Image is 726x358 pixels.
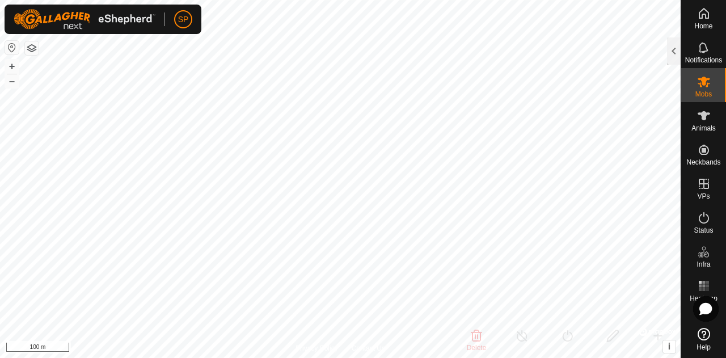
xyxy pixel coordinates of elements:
span: Notifications [685,57,722,64]
span: Mobs [695,91,712,98]
span: Status [694,227,713,234]
button: + [5,60,19,73]
button: i [663,340,676,353]
span: Heatmap [690,295,717,302]
a: Help [681,323,726,355]
button: Reset Map [5,41,19,54]
span: Animals [691,125,716,132]
span: Neckbands [686,159,720,166]
span: SP [178,14,189,26]
span: VPs [697,193,710,200]
img: Gallagher Logo [14,9,155,30]
button: – [5,74,19,88]
a: Contact Us [352,343,385,353]
span: Help [697,344,711,351]
span: i [668,342,670,351]
a: Privacy Policy [296,343,338,353]
span: Home [694,23,712,30]
button: Map Layers [25,41,39,55]
span: Infra [697,261,710,268]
